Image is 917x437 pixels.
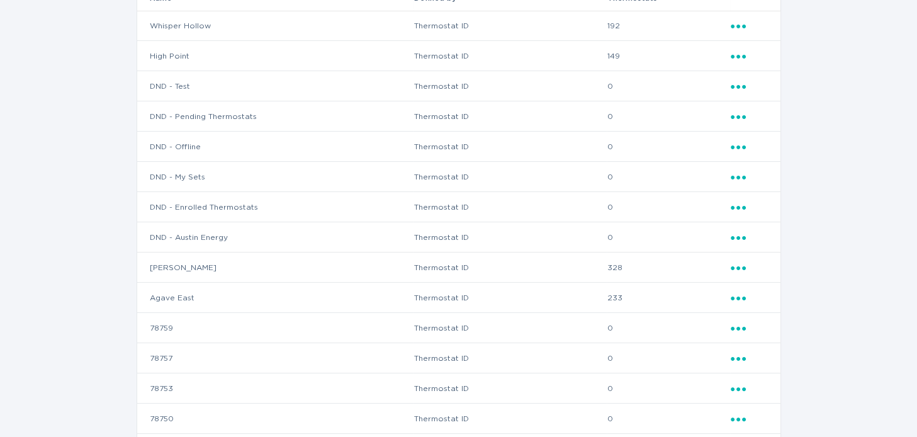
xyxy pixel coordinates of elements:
[413,192,607,222] td: Thermostat ID
[607,404,730,434] td: 0
[413,373,607,404] td: Thermostat ID
[137,283,414,313] td: Agave East
[137,132,414,162] td: DND - Offline
[731,412,768,426] div: Popover menu
[137,343,780,373] tr: 75010b4a8afef8476c88be71f881fd85719f3a73
[607,313,730,343] td: 0
[731,170,768,184] div: Popover menu
[137,222,414,253] td: DND - Austin Energy
[137,283,780,313] tr: d4e68daaa0f24a49beb9002b841a67a6
[413,313,607,343] td: Thermostat ID
[137,162,414,192] td: DND - My Sets
[731,49,768,63] div: Popover menu
[607,192,730,222] td: 0
[607,11,730,41] td: 192
[137,41,414,71] td: High Point
[137,373,780,404] tr: ed7a9cd9b2e73feaff09871abae1d7e5b673d5b0
[731,230,768,244] div: Popover menu
[607,71,730,101] td: 0
[413,222,607,253] td: Thermostat ID
[731,382,768,395] div: Popover menu
[607,132,730,162] td: 0
[137,101,780,132] tr: 875b5b04df190954f478b077fce870cf1c2768f7
[137,11,414,41] td: Whisper Hollow
[137,253,780,283] tr: 4c7b4abfe2b34ebaa82c5e767258e6bb
[137,71,414,101] td: DND - Test
[607,253,730,283] td: 328
[607,343,730,373] td: 0
[137,162,780,192] tr: 274b88dc753a02d18ae93be4962f2448805cfa36
[731,291,768,305] div: Popover menu
[137,313,414,343] td: 78759
[607,373,730,404] td: 0
[413,253,607,283] td: Thermostat ID
[731,351,768,365] div: Popover menu
[731,200,768,214] div: Popover menu
[607,41,730,71] td: 149
[137,404,414,434] td: 78750
[137,11,780,41] tr: 275fe029f442435fa047d9d4e3c7b5b6
[731,110,768,123] div: Popover menu
[731,19,768,33] div: Popover menu
[413,101,607,132] td: Thermostat ID
[137,71,780,101] tr: ddff006348d9f6985cde266114d976495c840879
[413,283,607,313] td: Thermostat ID
[607,162,730,192] td: 0
[137,132,780,162] tr: 9be81fdf13b199ac06cde2f8043a754f6569e408
[137,222,780,253] tr: fcb232379e0beb5609ca3ebf4a432c09188cb681
[607,283,730,313] td: 233
[413,343,607,373] td: Thermostat ID
[413,71,607,101] td: Thermostat ID
[137,343,414,373] td: 78757
[413,404,607,434] td: Thermostat ID
[413,162,607,192] td: Thermostat ID
[413,11,607,41] td: Thermostat ID
[137,41,780,71] tr: 3124351f5c3d4c9295d2153e43e32fc4
[137,373,414,404] td: 78753
[413,132,607,162] td: Thermostat ID
[413,41,607,71] td: Thermostat ID
[137,192,780,222] tr: 654edd05f3ec40edf52bc9e046615707da5e941d
[731,79,768,93] div: Popover menu
[137,253,414,283] td: [PERSON_NAME]
[731,321,768,335] div: Popover menu
[731,261,768,275] div: Popover menu
[607,222,730,253] td: 0
[137,101,414,132] td: DND - Pending Thermostats
[137,192,414,222] td: DND - Enrolled Thermostats
[137,313,780,343] tr: 862d7e61bf7e59affd8f8f0a251e89895d027e44
[137,404,780,434] tr: e4e82fe5ea0a44fa7f5f27b9e8559833af748684
[731,140,768,154] div: Popover menu
[607,101,730,132] td: 0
